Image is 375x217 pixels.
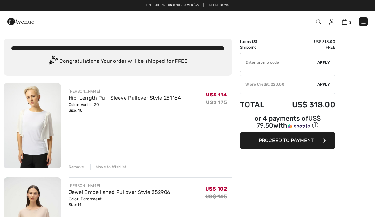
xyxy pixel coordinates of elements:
[205,186,227,192] span: US$ 102
[240,94,275,115] td: Total
[259,137,314,143] span: Proceed to Payment
[240,39,275,44] td: Items ( )
[69,196,171,207] div: Color: Parchment Size: M
[349,20,351,25] span: 3
[240,115,335,132] div: or 4 payments ofUS$ 79.50withSezzle Click to learn more about Sezzle
[69,164,84,170] div: Remove
[7,18,34,24] a: 1ère Avenue
[69,183,171,188] div: [PERSON_NAME]
[208,3,229,8] a: Free Returns
[69,95,181,101] a: Hip-Length Puff Sleeve Pullover Style 251164
[4,83,61,168] img: Hip-Length Puff Sleeve Pullover Style 251164
[240,44,275,50] td: Shipping
[329,19,334,25] img: My Info
[275,39,335,44] td: US$ 318.00
[69,89,181,94] div: [PERSON_NAME]
[360,19,367,25] img: Menu
[205,194,227,200] s: US$ 145
[203,3,204,8] span: |
[240,132,335,149] button: Proceed to Payment
[7,15,34,28] img: 1ère Avenue
[69,102,181,113] div: Color: Vanilla 30 Size: 10
[275,94,335,115] td: US$ 318.00
[317,82,330,87] span: Apply
[206,99,227,105] s: US$ 175
[90,164,126,170] div: Move to Wishlist
[69,189,171,195] a: Jewel Embellished Pullover Style 252906
[47,55,59,68] img: Congratulation2.svg
[240,53,317,72] input: Promo code
[206,92,227,98] span: US$ 114
[342,19,347,25] img: Shopping Bag
[146,3,199,8] a: Free shipping on orders over $99
[240,115,335,130] div: or 4 payments of with
[342,18,351,25] a: 3
[257,115,321,129] span: US$ 79.50
[240,82,317,87] div: Store Credit: 220.00
[288,123,310,129] img: Sezzle
[316,19,321,24] img: Search
[275,44,335,50] td: Free
[253,39,256,44] span: 3
[317,60,330,65] span: Apply
[11,55,224,68] div: Congratulations! Your order will be shipped for FREE!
